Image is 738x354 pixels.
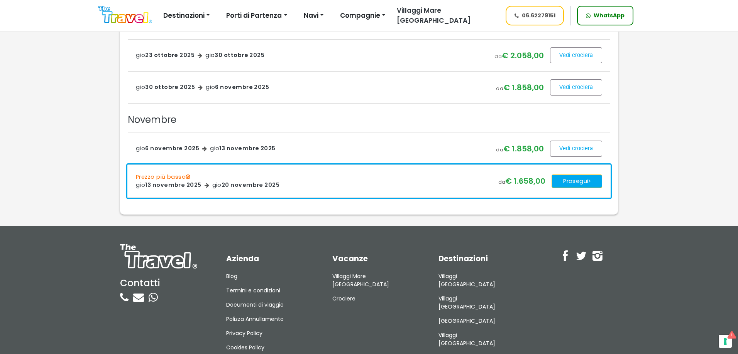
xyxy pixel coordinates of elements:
[210,144,276,153] div: gio
[226,344,300,352] a: Cookies Policy
[120,278,193,289] div: Contatti
[226,254,300,263] h5: Azienda
[522,12,555,20] span: 06.62279151
[505,176,545,186] span: € 1.658,00
[136,173,487,181] div: Prezzo più basso
[226,287,300,295] a: Termini e condizioni
[215,83,269,91] span: 6 novembre 2025
[335,8,391,23] button: Compagnie
[120,244,197,268] img: logo-negativo.svg
[438,254,512,263] h5: Destinazioni
[438,331,512,347] a: Villaggi [GEOGRAPHIC_DATA]
[158,8,215,23] button: Destinazioni
[136,144,199,153] div: gio
[226,272,300,280] a: Blog
[299,8,329,23] button: Navi
[550,79,602,96] a: Vedi crociera
[506,6,564,25] a: 06.62279151
[128,113,610,126] div: Novembre
[205,51,264,60] div: gio
[222,181,279,189] span: 20 novembre 2025
[503,143,544,154] span: € 1.858,00
[494,53,502,60] span: da
[438,317,512,325] a: [GEOGRAPHIC_DATA]
[496,85,503,92] span: da
[391,6,498,25] a: Villaggi Mare [GEOGRAPHIC_DATA]
[226,315,300,323] a: Polizza Annullamento
[145,83,195,91] span: 30 ottobre 2025
[550,47,602,64] a: Vedi crociera
[219,144,275,152] span: 13 novembre 2025
[438,272,512,289] a: Villaggi [GEOGRAPHIC_DATA]
[136,51,195,60] div: gio
[502,50,544,61] span: € 2.058,00
[98,6,152,23] img: Logo The Travel
[577,6,633,25] a: WhatsApp
[145,51,195,59] span: 23 ottobre 2025
[212,181,280,190] div: gio
[215,51,264,59] span: 30 ottobre 2025
[503,82,544,93] span: € 1.858,00
[552,174,602,188] button: Prosegui
[594,12,625,20] span: WhatsApp
[332,272,406,289] a: Villaggi Mare [GEOGRAPHIC_DATA]
[136,83,195,92] div: gio
[332,254,406,263] h5: Vacanze
[332,295,406,303] a: Crociere
[136,181,201,190] div: gio
[226,301,300,309] a: Documenti di viaggio
[145,144,199,152] span: 6 novembre 2025
[496,146,503,153] span: da
[498,179,506,185] span: da
[226,329,300,337] a: Privacy Policy
[206,83,269,92] div: gio
[145,181,201,189] span: 13 novembre 2025
[438,295,512,311] a: Villaggi [GEOGRAPHIC_DATA]
[397,6,471,25] span: Villaggi Mare [GEOGRAPHIC_DATA]
[550,141,602,157] a: Vedi crociera
[221,8,292,23] button: Porti di Partenza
